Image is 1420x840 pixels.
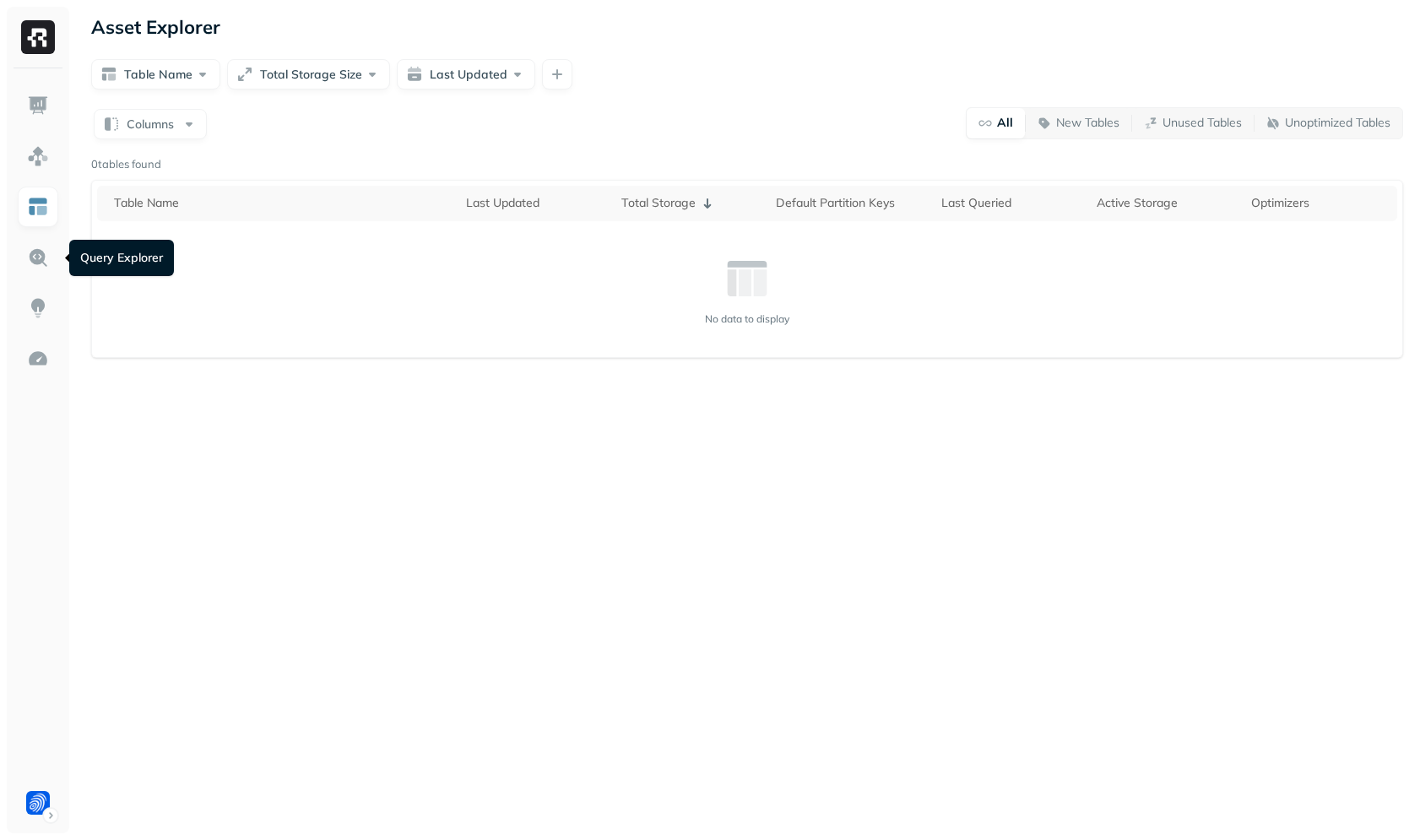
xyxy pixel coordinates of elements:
[1285,115,1390,131] p: Unoptimized Tables
[227,59,390,89] button: Total Storage Size
[1097,195,1234,211] div: Active Storage
[776,195,925,211] div: Default Partition Keys
[26,791,50,815] img: Forter
[1163,115,1242,131] p: Unused Tables
[27,297,49,319] img: Insights
[705,312,789,325] p: No data to display
[397,59,535,89] button: Last Updated
[21,20,55,54] img: Ryft
[27,348,49,370] img: Optimization
[91,15,220,39] p: Asset Explorer
[27,247,49,268] img: Query Explorer
[1251,195,1389,211] div: Optimizers
[91,156,161,173] p: 0 tables found
[27,95,49,117] img: Dashboard
[91,59,220,89] button: Table Name
[27,196,49,218] img: Asset Explorer
[114,195,449,211] div: Table Name
[997,115,1013,131] p: All
[621,193,759,214] div: Total Storage
[466,195,604,211] div: Last Updated
[941,195,1079,211] div: Last Queried
[27,145,49,167] img: Assets
[1056,115,1119,131] p: New Tables
[69,240,174,276] div: Query Explorer
[94,109,207,139] button: Columns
